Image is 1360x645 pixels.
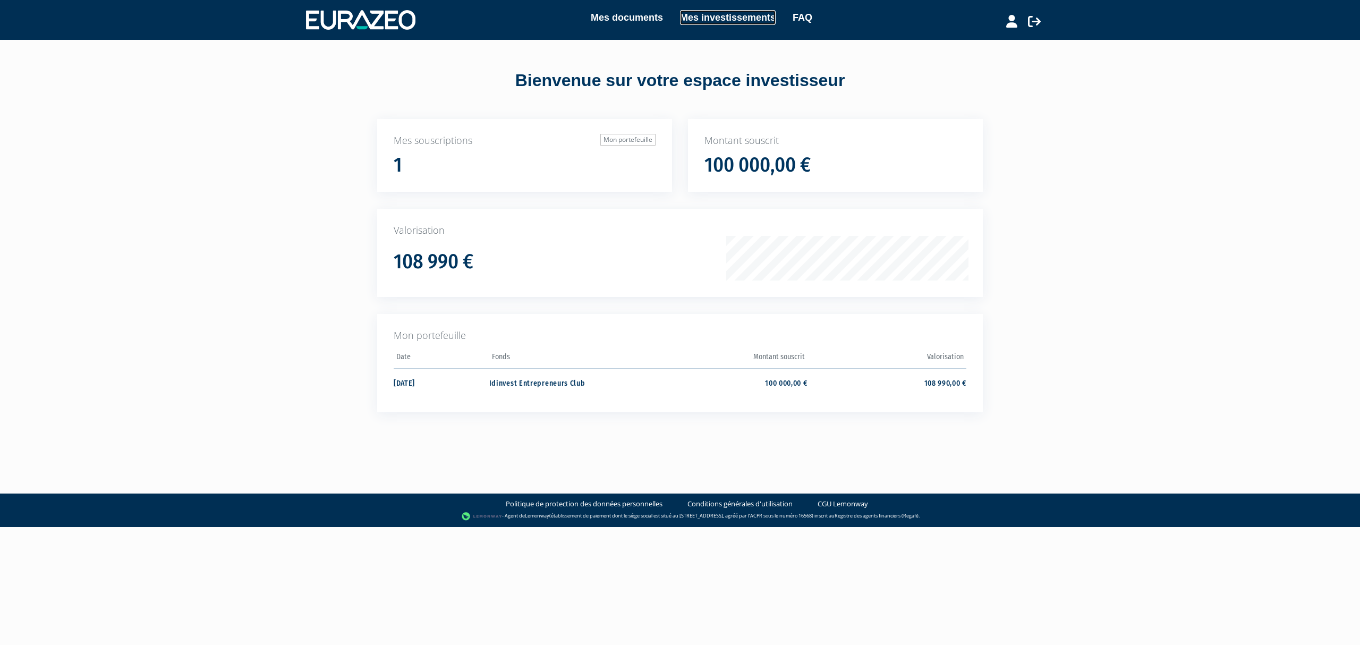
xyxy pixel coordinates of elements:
[704,134,966,148] p: Montant souscrit
[394,349,489,369] th: Date
[11,511,1349,522] div: - Agent de (établissement de paiement dont le siège social est situé au [STREET_ADDRESS], agréé p...
[394,329,966,343] p: Mon portefeuille
[525,512,549,519] a: Lemonway
[353,69,1007,93] div: Bienvenue sur votre espace investisseur
[704,154,811,176] h1: 100 000,00 €
[807,368,966,396] td: 108 990,00 €
[600,134,656,146] a: Mon portefeuille
[793,10,812,25] a: FAQ
[462,511,503,522] img: logo-lemonway.png
[818,499,868,509] a: CGU Lemonway
[394,251,473,273] h1: 108 990 €
[489,368,648,396] td: Idinvest Entrepreneurs Club
[394,224,966,237] p: Valorisation
[506,499,662,509] a: Politique de protection des données personnelles
[648,349,807,369] th: Montant souscrit
[394,368,489,396] td: [DATE]
[687,499,793,509] a: Conditions générales d'utilisation
[394,154,402,176] h1: 1
[591,10,663,25] a: Mes documents
[835,512,919,519] a: Registre des agents financiers (Regafi)
[807,349,966,369] th: Valorisation
[680,10,776,25] a: Mes investissements
[489,349,648,369] th: Fonds
[306,10,415,29] img: 1732889491-logotype_eurazeo_blanc_rvb.png
[394,134,656,148] p: Mes souscriptions
[648,368,807,396] td: 100 000,00 €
